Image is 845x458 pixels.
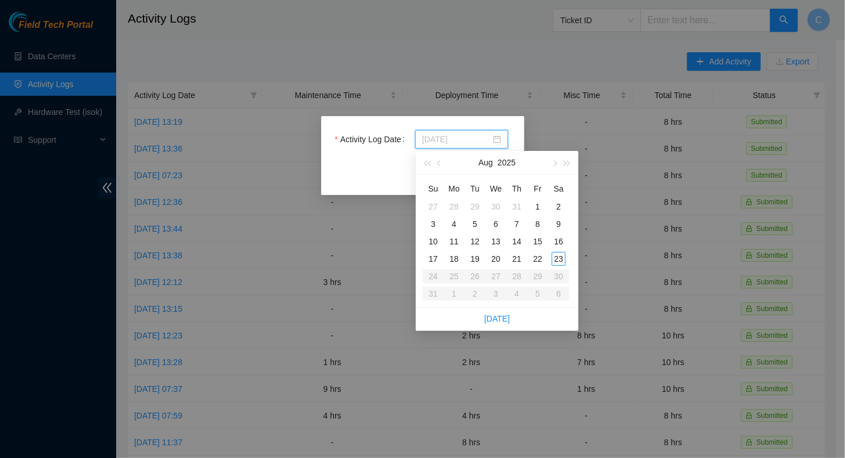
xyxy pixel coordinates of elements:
div: 6 [489,217,503,231]
div: 15 [531,235,545,248]
td: 2025-08-07 [506,215,527,233]
td: 2025-08-12 [465,233,486,250]
td: 2025-08-16 [548,233,569,250]
div: 8 [531,217,545,231]
input: Activity Log Date [422,133,491,146]
td: 2025-08-14 [506,233,527,250]
div: 13 [489,235,503,248]
td: 2025-08-11 [444,233,465,250]
td: 2025-08-09 [548,215,569,233]
div: 21 [510,252,524,266]
td: 2025-07-30 [486,198,506,215]
div: 11 [447,235,461,248]
button: Aug [479,151,493,174]
td: 2025-07-31 [506,198,527,215]
div: 14 [510,235,524,248]
td: 2025-08-06 [486,215,506,233]
th: Mo [444,179,465,198]
td: 2025-08-15 [527,233,548,250]
td: 2025-08-20 [486,250,506,268]
div: 2 [552,200,566,214]
td: 2025-08-18 [444,250,465,268]
button: 2025 [498,151,516,174]
th: Fr [527,179,548,198]
div: 1 [531,200,545,214]
td: 2025-08-01 [527,198,548,215]
td: 2025-08-10 [423,233,444,250]
td: 2025-08-08 [527,215,548,233]
th: Su [423,179,444,198]
th: Th [506,179,527,198]
td: 2025-08-02 [548,198,569,215]
th: Tu [465,179,486,198]
div: 9 [552,217,566,231]
div: 27 [426,200,440,214]
div: 4 [447,217,461,231]
div: 19 [468,252,482,266]
div: 17 [426,252,440,266]
div: 22 [531,252,545,266]
td: 2025-07-27 [423,198,444,215]
td: 2025-07-28 [444,198,465,215]
td: 2025-08-03 [423,215,444,233]
td: 2025-08-22 [527,250,548,268]
a: [DATE] [484,314,510,323]
td: 2025-08-23 [548,250,569,268]
div: 18 [447,252,461,266]
td: 2025-07-29 [465,198,486,215]
div: 7 [510,217,524,231]
div: 10 [426,235,440,248]
th: Sa [548,179,569,198]
div: 30 [489,200,503,214]
div: 20 [489,252,503,266]
td: 2025-08-13 [486,233,506,250]
div: 29 [468,200,482,214]
label: Activity Log Date [335,130,409,149]
div: 3 [426,217,440,231]
td: 2025-08-19 [465,250,486,268]
div: 16 [552,235,566,248]
div: 31 [510,200,524,214]
div: 28 [447,200,461,214]
div: 5 [468,217,482,231]
td: 2025-08-04 [444,215,465,233]
div: 12 [468,235,482,248]
td: 2025-08-05 [465,215,486,233]
td: 2025-08-17 [423,250,444,268]
th: We [486,179,506,198]
div: 23 [552,252,566,266]
td: 2025-08-21 [506,250,527,268]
